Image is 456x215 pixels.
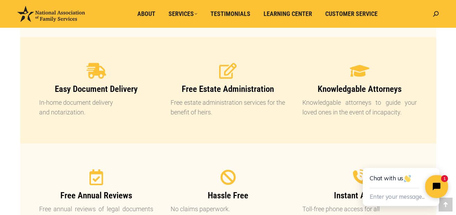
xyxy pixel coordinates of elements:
[169,10,197,18] span: Services
[210,10,250,18] span: Testimonials
[325,10,378,18] span: Customer Service
[182,84,274,94] span: Free Estate Administration
[334,190,386,200] span: Instant Access
[132,7,160,20] a: About
[320,7,382,20] a: Customer Service
[208,190,248,200] span: Hassle Free
[171,98,285,118] p: Free estate administration services for the benefit of heirs.
[39,98,154,118] p: In-home document delivery and notarization.
[60,190,132,200] span: Free Annual Reviews
[17,6,85,22] img: National Association of Family Services
[55,84,138,94] span: Easy Document Delivery
[347,146,456,215] iframe: Tidio Chat
[206,7,255,20] a: Testimonials
[259,7,317,20] a: Learning Center
[302,98,417,118] p: Knowledgable attorneys to guide your loved ones in the event of incapacity.
[318,84,402,94] span: Knowledgable Attorneys
[264,10,312,18] span: Learning Center
[137,10,155,18] span: About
